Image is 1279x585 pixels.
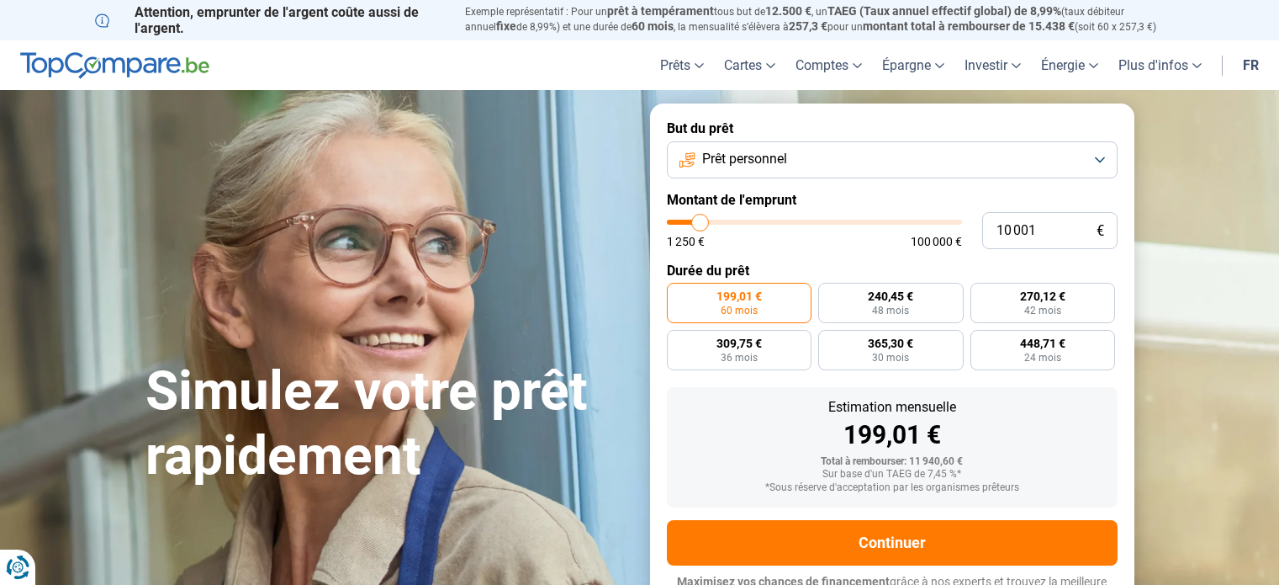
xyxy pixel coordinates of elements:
[632,19,674,33] span: 60 mois
[667,236,705,247] span: 1 250 €
[868,338,913,349] span: 365,30 €
[868,290,913,302] span: 240,45 €
[954,40,1031,90] a: Investir
[1020,290,1065,302] span: 270,12 €
[680,456,1104,468] div: Total à rembourser: 11 940,60 €
[721,306,758,316] span: 60 mois
[680,401,1104,414] div: Estimation mensuelle
[465,4,1185,35] p: Exemple représentatif : Pour un tous but de , un (taux débiteur annuel de 8,99%) et une durée de ...
[680,469,1104,481] div: Sur base d'un TAEG de 7,45 %*
[716,338,762,349] span: 309,75 €
[721,353,758,363] span: 36 mois
[607,4,714,18] span: prêt à tempérament
[680,423,1104,448] div: 199,01 €
[20,52,209,79] img: TopCompare
[650,40,714,90] a: Prêts
[667,520,1118,566] button: Continuer
[827,4,1061,18] span: TAEG (Taux annuel effectif global) de 8,99%
[496,19,516,33] span: fixe
[911,236,962,247] span: 100 000 €
[1097,224,1104,238] span: €
[667,263,1118,279] label: Durée du prêt
[1024,306,1061,316] span: 42 mois
[1031,40,1108,90] a: Énergie
[872,306,909,316] span: 48 mois
[716,290,762,302] span: 199,01 €
[95,4,445,36] p: Attention, emprunter de l'argent coûte aussi de l'argent.
[680,482,1104,494] div: *Sous réserve d'acceptation par les organismes prêteurs
[863,19,1075,33] span: montant total à rembourser de 15.438 €
[1020,338,1065,349] span: 448,71 €
[714,40,785,90] a: Cartes
[765,4,811,18] span: 12.500 €
[785,40,872,90] a: Comptes
[872,353,909,363] span: 30 mois
[1108,40,1212,90] a: Plus d'infos
[145,359,630,489] h1: Simulez votre prêt rapidement
[702,150,787,168] span: Prêt personnel
[1233,40,1269,90] a: fr
[1024,353,1061,363] span: 24 mois
[789,19,827,33] span: 257,3 €
[667,120,1118,136] label: But du prêt
[872,40,954,90] a: Épargne
[667,141,1118,178] button: Prêt personnel
[667,192,1118,208] label: Montant de l'emprunt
